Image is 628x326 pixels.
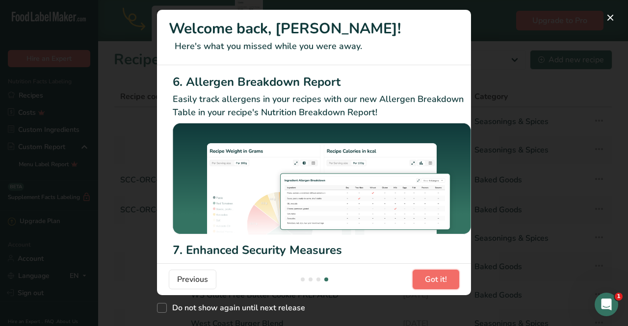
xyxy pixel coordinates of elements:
[615,293,623,301] span: 1
[425,274,447,285] span: Got it!
[177,274,208,285] span: Previous
[169,40,459,53] p: Here's what you missed while you were away.
[173,73,471,91] h2: 6. Allergen Breakdown Report
[167,303,305,313] span: Do not show again until next release
[173,241,471,259] h2: 7. Enhanced Security Measures
[169,270,216,289] button: Previous
[173,93,471,119] p: Easily track allergens in your recipes with our new Allergen Breakdown Table in your recipe's Nut...
[169,18,459,40] h1: Welcome back, [PERSON_NAME]!
[413,270,459,289] button: Got it!
[173,123,471,238] img: Allergen Breakdown Report
[595,293,618,316] iframe: Intercom live chat
[173,261,471,314] p: We've upgraded our app's security measures to provide better protection for your account. For opt...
